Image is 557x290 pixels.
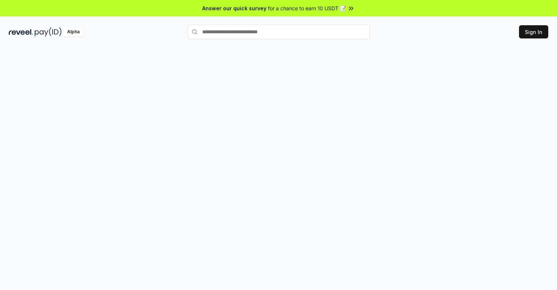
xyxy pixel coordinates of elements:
[9,27,33,37] img: reveel_dark
[35,27,62,37] img: pay_id
[519,25,548,38] button: Sign In
[202,4,266,12] span: Answer our quick survey
[63,27,84,37] div: Alpha
[268,4,346,12] span: for a chance to earn 10 USDT 📝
